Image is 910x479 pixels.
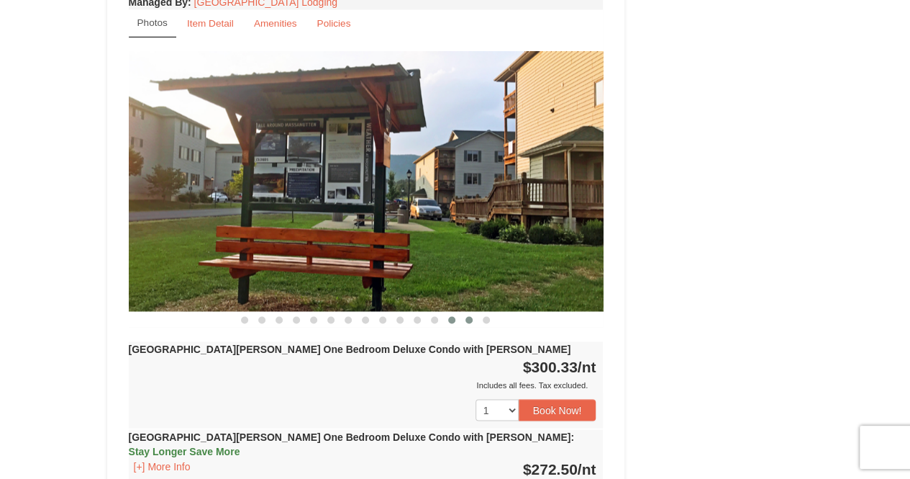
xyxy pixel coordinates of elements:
a: Policies [307,9,360,37]
small: Amenities [254,18,297,29]
button: Book Now! [519,399,596,421]
span: : [570,431,574,442]
span: $272.50 [523,460,578,477]
img: 18876286-134-b51f116c.jpg [129,51,604,311]
span: /nt [578,460,596,477]
small: Photos [137,17,168,28]
div: Includes all fees. Tax excluded. [129,377,596,392]
strong: [GEOGRAPHIC_DATA][PERSON_NAME] One Bedroom Deluxe Condo with [PERSON_NAME] [129,431,574,457]
span: /nt [578,358,596,375]
a: Item Detail [178,9,243,37]
strong: [GEOGRAPHIC_DATA][PERSON_NAME] One Bedroom Deluxe Condo with [PERSON_NAME] [129,343,571,354]
small: Item Detail [187,18,234,29]
small: Policies [317,18,350,29]
span: Stay Longer Save More [129,445,240,457]
a: Amenities [245,9,306,37]
button: [+] More Info [129,458,196,474]
strong: $300.33 [523,358,596,375]
a: Photos [129,9,176,37]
